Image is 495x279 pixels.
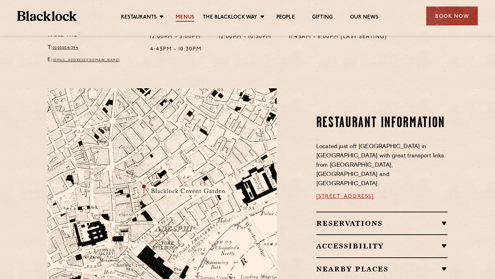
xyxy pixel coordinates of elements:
[203,14,257,22] a: The Blacklock Way
[426,7,478,25] div: Book Now
[53,59,120,62] a: [EMAIL_ADDRESS][DOMAIN_NAME]
[316,265,448,273] h2: Nearby Places
[316,144,444,187] span: Located just off [GEOGRAPHIC_DATA] in [GEOGRAPHIC_DATA] with great transport links from [GEOGRAPH...
[312,14,333,22] a: Gifting
[316,242,448,250] h2: Accessibility
[316,219,448,227] h2: Reservations
[289,33,387,42] p: 11:45am - 8:00pm (Last Seating)
[276,14,295,22] a: People
[121,14,157,22] a: Restaurants
[350,14,378,22] a: Our News
[150,45,201,54] p: 4:45pm - 10:30pm
[53,46,79,50] a: 02030341394
[150,33,201,42] p: 12:00pm - 3:00pm
[176,14,194,22] a: Menus
[17,11,77,21] img: BL_Textured_Logo-footer-cropped.svg
[316,194,374,199] a: [STREET_ADDRESS]
[47,56,140,65] p: E:
[316,115,448,132] h2: Restaurant information
[219,33,272,42] p: 12:00pm - 10:30pm
[47,43,140,52] p: T:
